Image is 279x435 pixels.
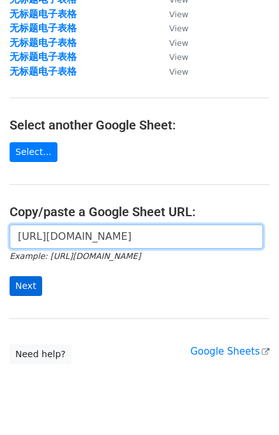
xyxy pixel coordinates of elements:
[169,52,188,62] small: View
[215,374,279,435] iframe: Chat Widget
[190,346,269,357] a: Google Sheets
[10,204,269,219] h4: Copy/paste a Google Sheet URL:
[10,344,72,364] a: Need help?
[156,66,188,77] a: View
[10,276,42,296] input: Next
[10,142,57,162] a: Select...
[169,10,188,19] small: View
[10,251,140,261] small: Example: [URL][DOMAIN_NAME]
[156,8,188,20] a: View
[169,24,188,33] small: View
[10,66,77,77] a: 无标题电子表格
[10,117,269,133] h4: Select another Google Sheet:
[169,67,188,77] small: View
[10,37,77,48] a: 无标题电子表格
[169,38,188,48] small: View
[156,51,188,63] a: View
[10,225,263,249] input: Paste your Google Sheet URL here
[156,37,188,48] a: View
[10,22,77,34] a: 无标题电子表格
[10,51,77,63] a: 无标题电子表格
[156,22,188,34] a: View
[215,374,279,435] div: 聊天小组件
[10,8,77,20] a: 无标题电子表格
